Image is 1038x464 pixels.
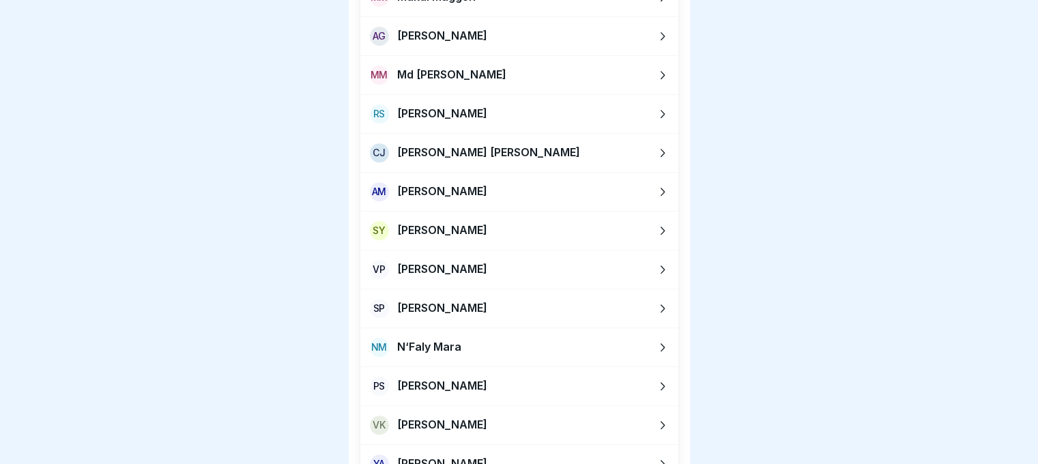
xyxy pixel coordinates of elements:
[397,302,487,315] p: [PERSON_NAME]
[370,143,389,162] div: CJ
[370,377,389,396] div: PS
[397,185,487,198] p: [PERSON_NAME]
[397,146,580,159] p: [PERSON_NAME] [PERSON_NAME]
[397,68,506,81] p: Md [PERSON_NAME]
[397,107,487,120] p: [PERSON_NAME]
[370,416,389,435] div: VK
[370,27,389,46] div: AG
[370,221,389,240] div: SY
[397,418,487,431] p: [PERSON_NAME]
[397,340,461,353] p: N‘Faly Mara
[397,263,487,276] p: [PERSON_NAME]
[397,29,487,42] p: [PERSON_NAME]
[370,260,389,279] div: VP
[370,182,389,201] div: AM
[397,224,487,237] p: [PERSON_NAME]
[370,338,389,357] div: NM
[397,379,487,392] p: [PERSON_NAME]
[370,299,389,318] div: SP
[370,104,389,124] div: RS
[370,66,389,85] div: MM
